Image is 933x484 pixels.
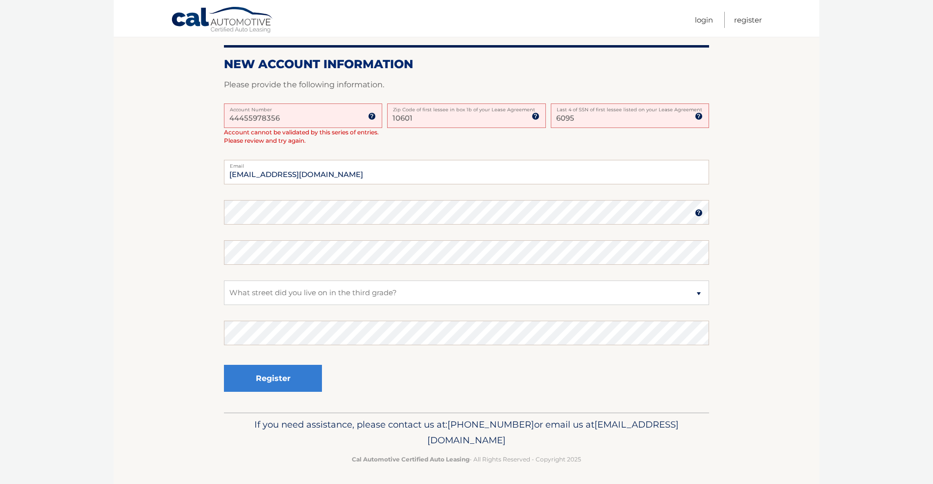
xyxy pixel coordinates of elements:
[447,419,534,430] span: [PHONE_NUMBER]
[551,103,709,128] input: SSN or EIN (last 4 digits only)
[224,128,379,144] span: Account cannot be validated by this series of entries. Please review and try again.
[427,419,679,446] span: [EMAIL_ADDRESS][DOMAIN_NAME]
[230,417,703,448] p: If you need assistance, please contact us at: or email us at
[532,112,540,120] img: tooltip.svg
[695,12,713,28] a: Login
[224,160,709,168] label: Email
[224,103,382,111] label: Account Number
[230,454,703,464] p: - All Rights Reserved - Copyright 2025
[368,112,376,120] img: tooltip.svg
[387,103,545,128] input: Zip Code
[387,103,545,111] label: Zip Code of first lessee in box 1b of your Lease Agreement
[695,209,703,217] img: tooltip.svg
[224,365,322,392] button: Register
[551,103,709,111] label: Last 4 of SSN of first lessee listed on your Lease Agreement
[695,112,703,120] img: tooltip.svg
[224,57,709,72] h2: New Account Information
[224,160,709,184] input: Email
[224,103,382,128] input: Account Number
[734,12,762,28] a: Register
[171,6,274,35] a: Cal Automotive
[352,456,469,463] strong: Cal Automotive Certified Auto Leasing
[224,78,709,92] p: Please provide the following information.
